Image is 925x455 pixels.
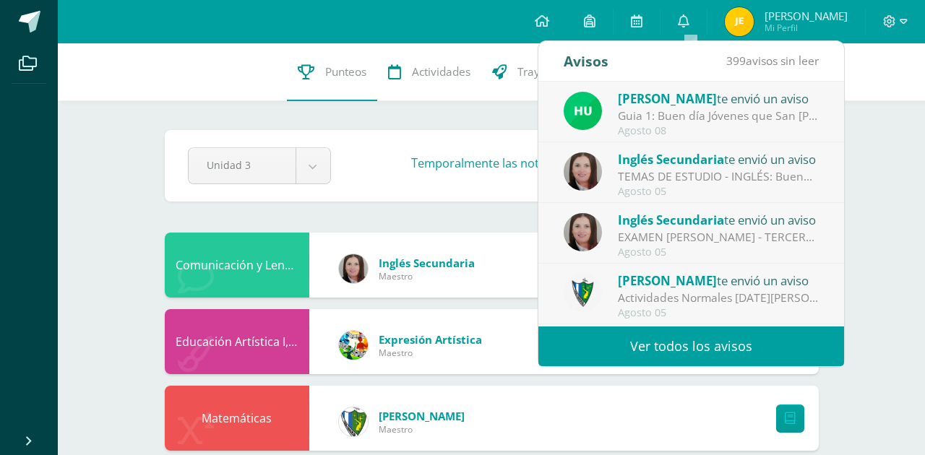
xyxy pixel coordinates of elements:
[165,233,309,298] div: Comunicación y Lenguaje, Idioma Extranjero Inglés
[339,331,368,360] img: 159e24a6ecedfdf8f489544946a573f0.png
[564,274,602,312] img: 9f174a157161b4ddbe12118a61fed988.png
[618,149,819,168] div: te envió un aviso
[287,43,377,101] a: Punteos
[618,271,819,290] div: te envió un aviso
[411,155,727,171] h3: Temporalmente las notas .
[379,409,465,423] span: [PERSON_NAME]
[377,43,481,101] a: Actividades
[726,53,819,69] span: avisos sin leer
[618,229,819,246] div: EXAMEN DE INGLÉS - TERCERA UNIDAD: Buenas tardes queridos estudiantes, Su evaluación final de uni...
[618,290,819,306] div: Actividades Normales viernes 8 de agosto: Estimados padres de familia, reciban un cordial saludo....
[564,213,602,251] img: 8af0450cf43d44e38c4a1497329761f3.png
[189,148,330,183] a: Unidad 3
[618,246,819,259] div: Agosto 05
[538,326,844,366] a: Ver todos los avisos
[765,22,848,34] span: Mi Perfil
[564,41,608,81] div: Avisos
[564,92,602,130] img: fd23069c3bd5c8dde97a66a86ce78287.png
[412,64,470,79] span: Actividades
[517,64,575,79] span: Trayectoria
[165,386,309,451] div: Matemáticas
[379,332,482,347] span: Expresión Artística
[207,148,277,182] span: Unidad 3
[618,272,717,289] span: [PERSON_NAME]
[339,407,368,436] img: d7d6d148f6dec277cbaab50fee73caa7.png
[325,64,366,79] span: Punteos
[618,186,819,198] div: Agosto 05
[339,254,368,283] img: 8af0450cf43d44e38c4a1497329761f3.png
[618,108,819,124] div: Guia 1: Buen día Jóvenes que San Juan Bosco Y María Auxiliadora les Bendigan. Por medio del prese...
[618,212,724,228] span: Inglés Secundaria
[564,152,602,191] img: 8af0450cf43d44e38c4a1497329761f3.png
[618,89,819,108] div: te envió un aviso
[725,7,754,36] img: 2aee2bd6fb6db27a1ed385a71e088303.png
[618,168,819,185] div: TEMAS DE ESTUDIO - INGLÉS: Buenas tardes estimados estudiantes, Adjunto encontraran el temario pa...
[618,307,819,319] div: Agosto 05
[379,270,475,282] span: Maestro
[379,347,482,359] span: Maestro
[765,9,848,23] span: [PERSON_NAME]
[726,53,746,69] span: 399
[618,125,819,137] div: Agosto 08
[379,256,475,270] span: Inglés Secundaria
[618,90,717,107] span: [PERSON_NAME]
[481,43,586,101] a: Trayectoria
[165,309,309,374] div: Educación Artística I, Música y Danza
[618,210,819,229] div: te envió un aviso
[618,151,724,168] span: Inglés Secundaria
[379,423,465,435] span: Maestro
